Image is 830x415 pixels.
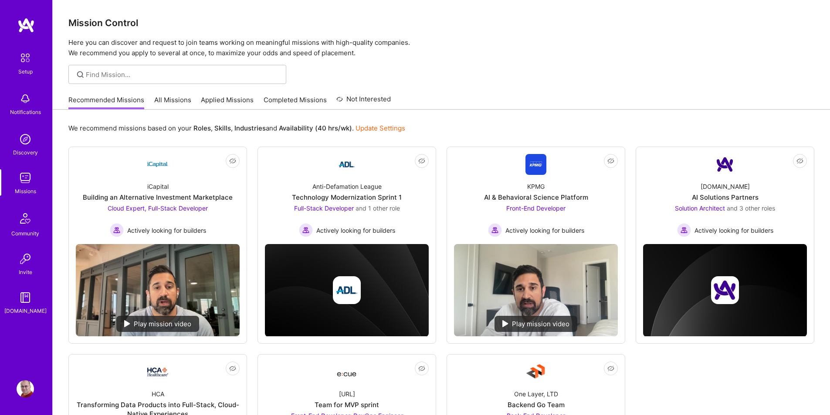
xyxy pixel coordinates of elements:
i: icon EyeClosed [796,157,803,164]
h3: Mission Control [68,17,814,28]
i: icon EyeClosed [229,157,236,164]
img: teamwork [17,169,34,187]
i: icon EyeClosed [607,157,614,164]
i: icon EyeClosed [229,365,236,372]
img: Invite [17,250,34,268]
b: Roles [193,124,211,132]
img: No Mission [454,244,618,336]
div: iCapital [147,182,169,191]
img: No Mission [76,244,240,336]
img: bell [17,90,34,107]
a: Recommended Missions [68,95,144,110]
div: Discovery [13,148,38,157]
div: Team for MVP sprint [315,400,379,409]
img: discovery [17,131,34,148]
span: and 3 other roles [727,204,775,212]
i: icon EyeClosed [418,157,425,164]
div: Technology Modernization Sprint 1 [292,193,402,202]
div: One Layer, LTD [514,389,558,398]
div: [DOMAIN_NAME] [701,182,750,191]
img: setup [16,49,34,67]
div: Missions [15,187,36,196]
img: Company Logo [147,368,168,376]
i: icon SearchGrey [75,70,85,80]
div: Building an Alternative Investment Marketplace [83,193,233,202]
div: Community [11,229,39,238]
div: Anti-Defamation League [312,182,382,191]
div: AI Solutions Partners [692,193,759,202]
img: Company Logo [336,364,357,380]
a: Completed Missions [264,95,327,110]
span: Full-Stack Developer [294,204,354,212]
div: HCA [152,389,164,398]
img: Actively looking for builders [488,223,502,237]
span: and 1 other role [356,204,400,212]
div: Setup [18,67,33,76]
img: cover [265,244,429,337]
img: Company Logo [525,361,546,382]
span: Actively looking for builders [316,226,395,235]
i: icon EyeClosed [607,365,614,372]
img: Company Logo [715,154,735,175]
div: Notifications [10,107,41,117]
p: We recommend missions based on your , , and . [68,124,405,133]
div: AI & Behavioral Science Platform [484,193,588,202]
a: Company LogoiCapitalBuilding an Alternative Investment MarketplaceCloud Expert, Full-Stack Develo... [76,154,240,237]
img: Company Logo [147,154,168,175]
img: play [124,320,130,327]
b: Skills [214,124,231,132]
a: Applied Missions [201,95,254,110]
span: Cloud Expert, Full-Stack Developer [108,204,208,212]
img: Company Logo [525,154,546,175]
img: Company Logo [336,154,357,175]
div: Invite [19,268,32,277]
img: Company logo [711,276,739,304]
i: icon EyeClosed [418,365,425,372]
span: Front-End Developer [506,204,566,212]
span: Actively looking for builders [694,226,773,235]
img: Community [15,208,36,229]
div: Backend Go Team [508,400,565,409]
a: Company LogoAnti-Defamation LeagueTechnology Modernization Sprint 1Full-Stack Developer and 1 oth... [265,154,429,237]
span: Actively looking for builders [505,226,584,235]
img: Actively looking for builders [299,223,313,237]
img: Company logo [333,276,361,304]
b: Availability (40 hrs/wk) [279,124,352,132]
input: Find Mission... [86,70,280,79]
img: guide book [17,289,34,306]
a: User Avatar [14,380,36,398]
span: Solution Architect [675,204,725,212]
img: logo [17,17,35,33]
a: Update Settings [356,124,405,132]
span: Actively looking for builders [127,226,206,235]
a: Not Interested [336,94,391,110]
div: KPMG [527,182,545,191]
div: [DOMAIN_NAME] [4,306,47,315]
div: [URL] [339,389,355,398]
img: play [502,320,508,327]
a: Company LogoKPMGAI & Behavioral Science PlatformFront-End Developer Actively looking for builders... [454,154,618,237]
img: cover [643,244,807,337]
a: All Missions [154,95,191,110]
div: Play mission video [495,316,577,332]
b: Industries [234,124,266,132]
a: Company Logo[DOMAIN_NAME]AI Solutions PartnersSolution Architect and 3 other rolesActively lookin... [643,154,807,237]
div: Play mission video [116,316,199,332]
p: Here you can discover and request to join teams working on meaningful missions with high-quality ... [68,37,814,58]
img: User Avatar [17,380,34,398]
img: Actively looking for builders [110,223,124,237]
img: Actively looking for builders [677,223,691,237]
